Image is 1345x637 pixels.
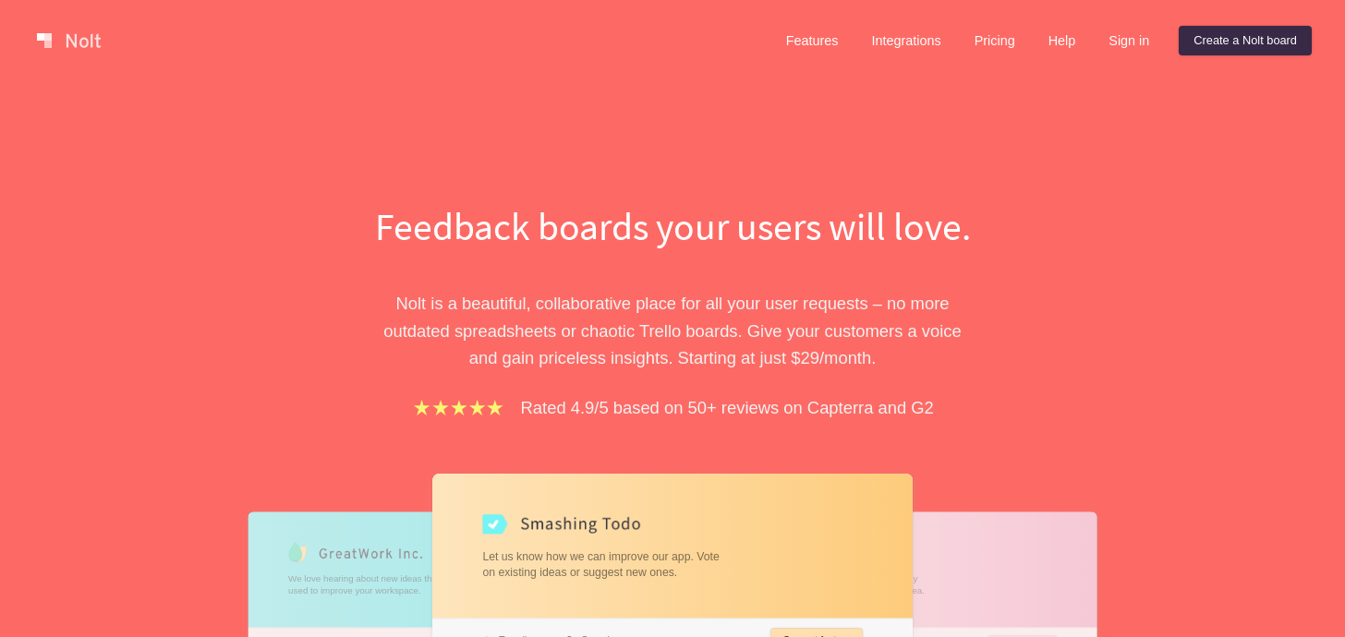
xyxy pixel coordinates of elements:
img: stars.b067e34983.png [411,397,505,418]
a: Pricing [960,26,1030,55]
p: Rated 4.9/5 based on 50+ reviews on Capterra and G2 [521,394,934,421]
a: Sign in [1094,26,1164,55]
a: Help [1034,26,1091,55]
a: Create a Nolt board [1179,26,1312,55]
h1: Feedback boards your users will love. [354,199,991,253]
a: Integrations [856,26,955,55]
p: Nolt is a beautiful, collaborative place for all your user requests – no more outdated spreadshee... [354,290,991,371]
a: Features [771,26,854,55]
